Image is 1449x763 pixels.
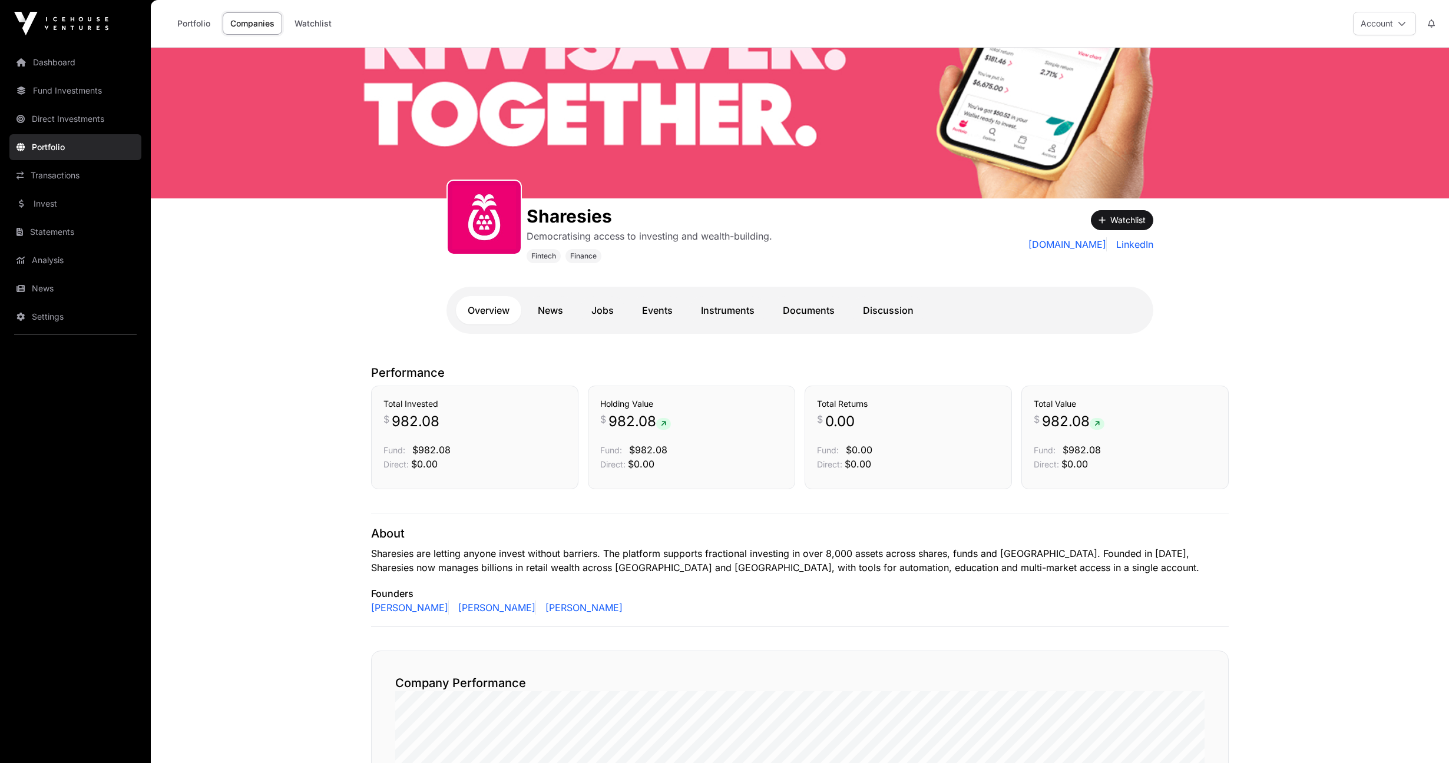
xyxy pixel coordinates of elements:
[9,49,141,75] a: Dashboard
[527,205,772,227] h1: Sharesies
[1034,398,1216,410] h3: Total Value
[9,191,141,217] a: Invest
[630,296,684,324] a: Events
[9,247,141,273] a: Analysis
[371,546,1229,575] p: Sharesies are letting anyone invest without barriers. The platform supports fractional investing ...
[580,296,626,324] a: Jobs
[845,458,871,470] span: $0.00
[411,458,438,470] span: $0.00
[395,675,1205,691] h2: Company Performance
[1034,445,1056,455] span: Fund:
[1042,412,1104,431] span: 982.08
[1028,237,1107,251] a: [DOMAIN_NAME]
[825,412,855,431] span: 0.00
[541,601,623,615] a: [PERSON_NAME]
[9,219,141,245] a: Statements
[600,459,626,469] span: Direct:
[1091,210,1153,230] button: Watchlist
[851,296,925,324] a: Discussion
[371,525,1229,542] p: About
[9,78,141,104] a: Fund Investments
[371,586,1229,601] p: Founders
[817,459,842,469] span: Direct:
[689,296,766,324] a: Instruments
[9,304,141,330] a: Settings
[628,458,654,470] span: $0.00
[9,134,141,160] a: Portfolio
[223,12,282,35] a: Companies
[456,296,1144,324] nav: Tabs
[9,106,141,132] a: Direct Investments
[1063,444,1101,456] span: $982.08
[570,251,597,261] span: Finance
[527,229,772,243] p: Democratising access to investing and wealth-building.
[1034,459,1059,469] span: Direct:
[14,12,108,35] img: Icehouse Ventures Logo
[170,12,218,35] a: Portfolio
[817,445,839,455] span: Fund:
[771,296,846,324] a: Documents
[817,412,823,426] span: $
[817,398,1000,410] h3: Total Returns
[1111,237,1153,251] a: LinkedIn
[392,412,439,431] span: 982.08
[600,445,622,455] span: Fund:
[383,445,405,455] span: Fund:
[526,296,575,324] a: News
[383,412,389,426] span: $
[371,601,449,615] a: [PERSON_NAME]
[151,48,1449,198] img: Sharesies
[608,412,671,431] span: 982.08
[454,601,536,615] a: [PERSON_NAME]
[1061,458,1088,470] span: $0.00
[383,459,409,469] span: Direct:
[383,398,566,410] h3: Total Invested
[452,185,516,249] img: sharesies_logo.jpeg
[1390,706,1449,763] iframe: Chat Widget
[9,276,141,301] a: News
[412,444,451,456] span: $982.08
[371,364,1229,381] p: Performance
[600,398,783,410] h3: Holding Value
[629,444,667,456] span: $982.08
[287,12,339,35] a: Watchlist
[531,251,556,261] span: Fintech
[9,162,141,188] a: Transactions
[846,444,872,456] span: $0.00
[1034,412,1040,426] span: $
[456,296,521,324] a: Overview
[1353,12,1416,35] button: Account
[600,412,606,426] span: $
